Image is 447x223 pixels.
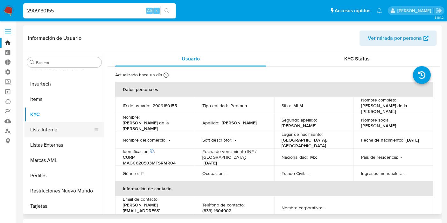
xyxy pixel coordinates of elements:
input: Buscar usuario o caso... [23,7,176,15]
p: Nombre corporativo : [282,205,322,211]
p: [DATE] [406,137,419,143]
button: Marcas AML [24,153,104,168]
button: Ver mirada por persona [360,31,437,46]
p: [GEOGRAPHIC_DATA], [GEOGRAPHIC_DATA] [282,137,344,149]
button: Restricciones Nuevo Mundo [24,183,104,199]
span: s [156,8,157,14]
p: (833) 1604902 [202,208,231,213]
p: Ocupación : [202,171,225,176]
p: Actualizado hace un día [115,72,162,78]
p: - [401,154,402,160]
p: Identificación : [123,149,155,154]
button: Items [24,92,104,107]
p: - [325,205,326,211]
button: search-icon [160,6,173,15]
span: Ver mirada por persona [368,31,422,46]
p: Ingresos mensuales : [361,171,402,176]
p: País de residencia : [361,154,398,160]
p: Tipo entidad : [202,103,228,108]
a: Salir [436,7,442,14]
p: Estado Civil : [282,171,305,176]
button: Listas Externas [24,137,104,153]
span: Usuario [182,55,200,62]
a: Notificaciones [377,8,382,13]
button: Tarjetas [24,199,104,214]
p: Fecha de nacimiento : [361,137,403,143]
p: [PERSON_NAME][EMAIL_ADDRESS][DOMAIN_NAME] [123,202,185,219]
p: - [227,171,228,176]
p: 2909180155 [153,103,177,108]
p: [DATE] [204,160,217,166]
span: KYC Status [345,55,370,62]
p: Sitio : [282,103,291,108]
p: [PERSON_NAME] [282,123,317,129]
p: [PERSON_NAME] [222,120,257,126]
p: Nacionalidad : [282,154,308,160]
p: [PERSON_NAME] [361,123,396,129]
p: Persona [230,103,247,108]
p: Segundo apellido : [282,117,317,123]
p: [PERSON_NAME] de la [PERSON_NAME] [361,103,423,114]
p: MX [311,154,317,160]
p: - [235,137,236,143]
p: Nombre : [123,114,140,120]
p: - [308,171,309,176]
button: Lista Interna [24,122,99,137]
input: Buscar [36,60,99,66]
p: CURP MAGC620503MTSRMR04 [123,154,185,166]
p: Fecha de vencimiento INE / [GEOGRAPHIC_DATA] : [202,149,267,160]
p: Soft descriptor : [202,137,232,143]
button: KYC [24,107,104,122]
p: [PERSON_NAME] de la [PERSON_NAME] [123,120,185,131]
p: igor.oliveirabrito@mercadolibre.com [397,8,433,14]
p: Lugar de nacimiento : [282,131,323,137]
th: Datos personales [115,82,433,97]
p: - [404,171,406,176]
p: MLM [294,103,304,108]
p: Apellido : [202,120,219,126]
th: Información de contacto [115,181,433,196]
p: Género : [123,171,139,176]
button: Insurtech [24,76,104,92]
span: Accesos rápidos [335,7,370,14]
span: Alt [147,8,152,14]
p: Nombre del comercio : [123,137,166,143]
button: Buscar [30,60,35,65]
h1: Información de Usuario [28,35,81,41]
p: Nombre completo : [361,97,397,103]
p: ID de usuario : [123,103,150,108]
p: F [141,171,144,176]
p: Teléfono de contacto : [202,202,245,208]
p: Nombre social : [361,117,390,123]
p: Email de contacto : [123,196,158,202]
p: - [169,137,170,143]
button: Perfiles [24,168,104,183]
